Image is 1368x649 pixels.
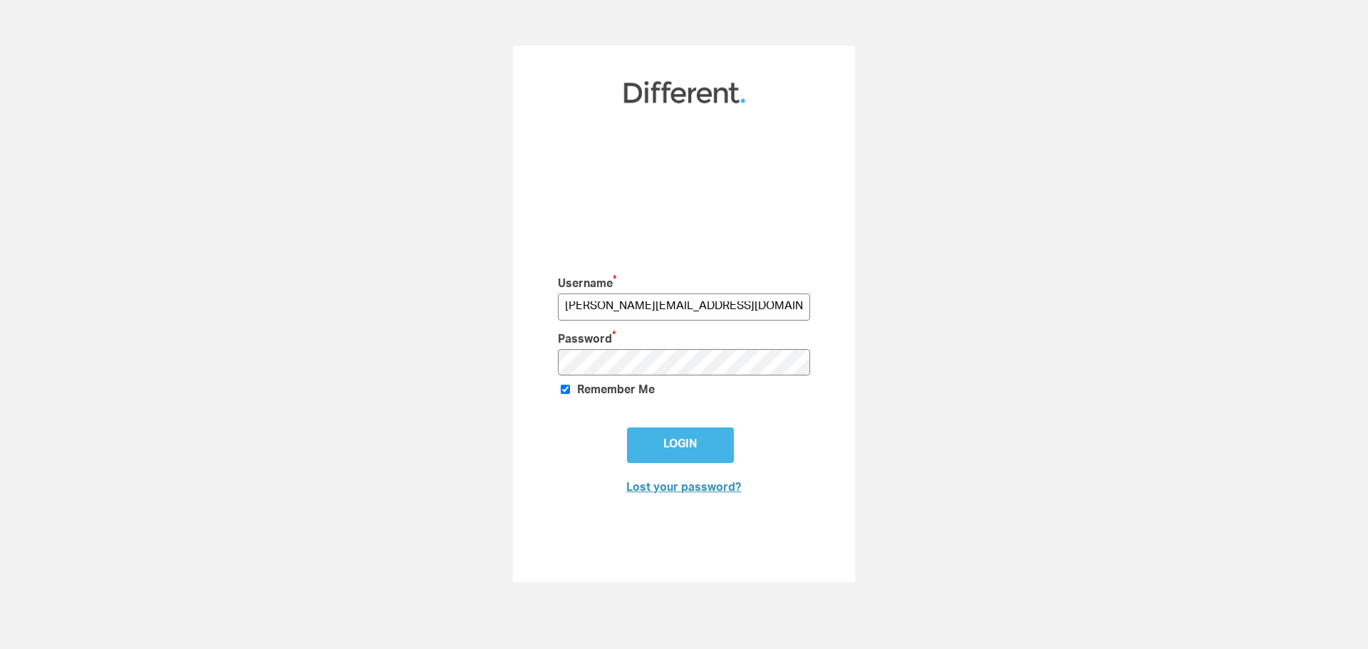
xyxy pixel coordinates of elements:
[626,483,741,494] a: Lost your password?
[558,272,736,294] label: Username
[558,328,736,349] label: Password
[622,80,747,105] img: Different Funds
[558,294,811,320] input: Enter Username
[627,427,734,463] input: Login
[577,385,655,397] span: Remember Me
